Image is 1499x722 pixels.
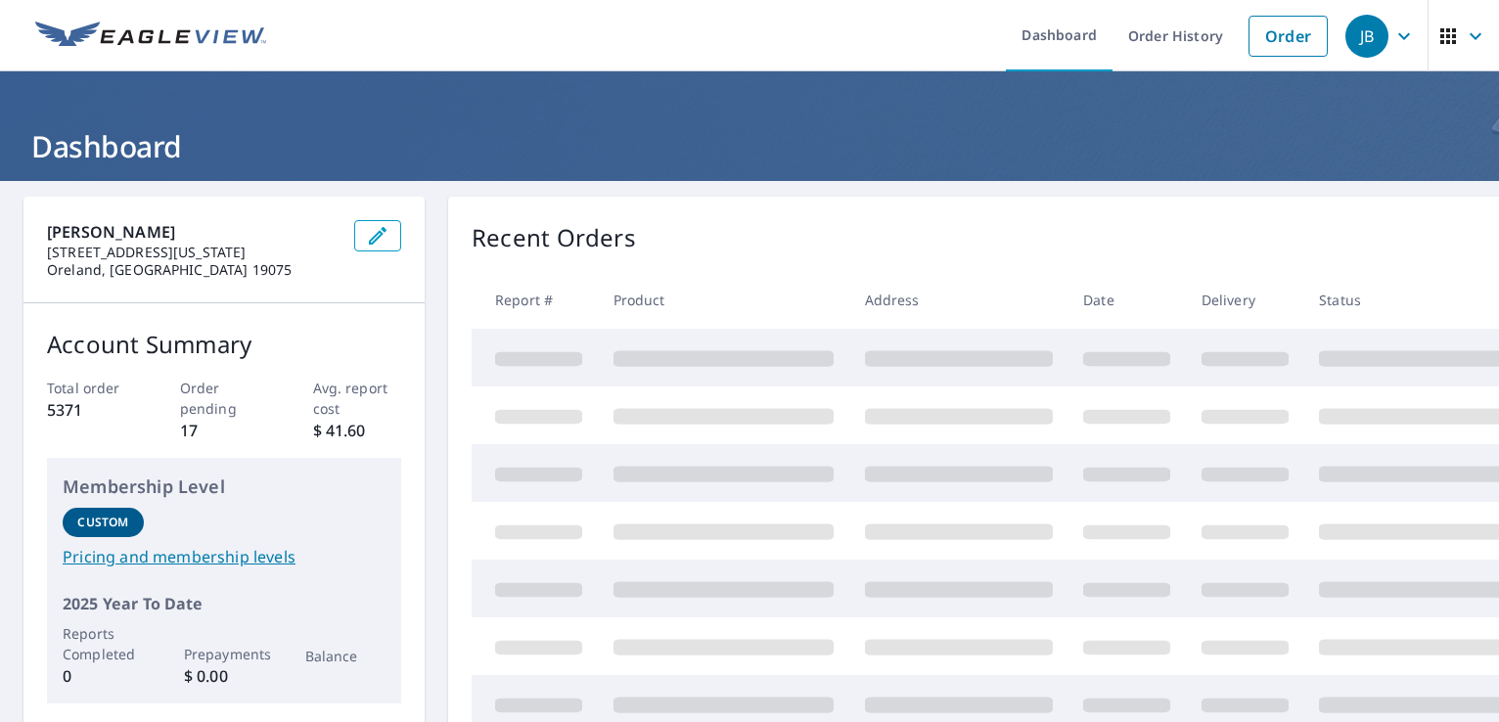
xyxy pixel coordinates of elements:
[63,545,386,568] a: Pricing and membership levels
[472,271,598,329] th: Report #
[47,327,401,362] p: Account Summary
[63,623,144,664] p: Reports Completed
[313,378,402,419] p: Avg. report cost
[849,271,1068,329] th: Address
[63,592,386,615] p: 2025 Year To Date
[1186,271,1304,329] th: Delivery
[47,244,339,261] p: [STREET_ADDRESS][US_STATE]
[47,220,339,244] p: [PERSON_NAME]
[598,271,849,329] th: Product
[47,378,136,398] p: Total order
[1067,271,1186,329] th: Date
[23,126,1476,166] h1: Dashboard
[305,646,386,666] p: Balance
[47,398,136,422] p: 5371
[180,378,269,419] p: Order pending
[77,514,128,531] p: Custom
[35,22,266,51] img: EV Logo
[63,664,144,688] p: 0
[1249,16,1328,57] a: Order
[63,474,386,500] p: Membership Level
[47,261,339,279] p: Oreland, [GEOGRAPHIC_DATA] 19075
[313,419,402,442] p: $ 41.60
[184,664,265,688] p: $ 0.00
[180,419,269,442] p: 17
[184,644,265,664] p: Prepayments
[472,220,636,255] p: Recent Orders
[1345,15,1388,58] div: JB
